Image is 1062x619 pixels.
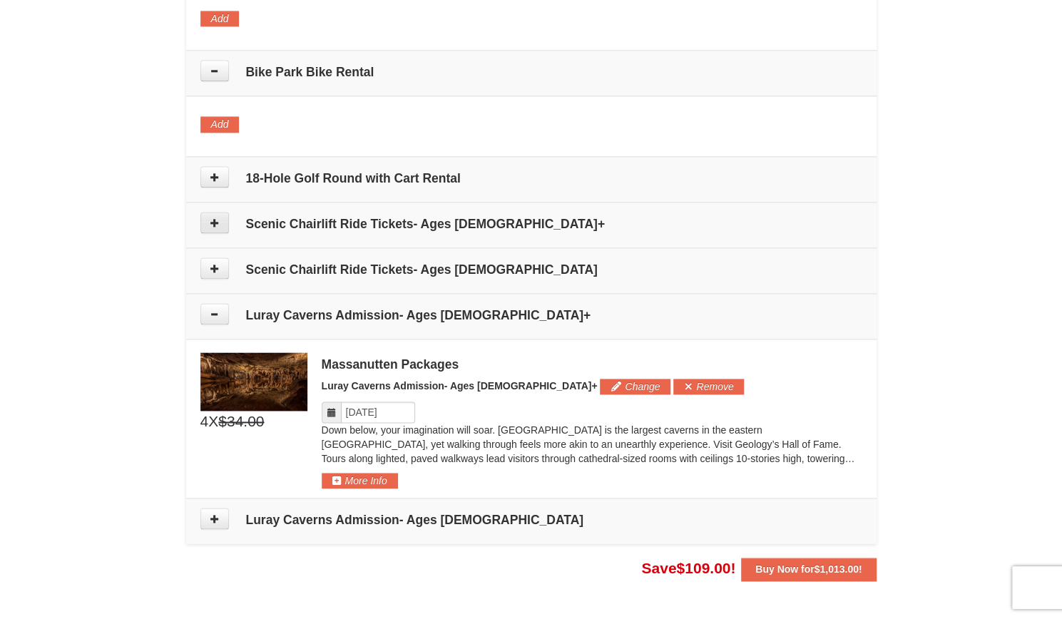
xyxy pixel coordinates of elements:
[200,217,862,231] h4: Scenic Chairlift Ride Tickets- Ages [DEMOGRAPHIC_DATA]+
[200,116,240,132] button: Add
[815,563,859,575] span: $1,013.00
[322,380,598,392] span: Luray Caverns Admission- Ages [DEMOGRAPHIC_DATA]+
[200,65,862,79] h4: Bike Park Bike Rental
[200,308,862,322] h4: Luray Caverns Admission- Ages [DEMOGRAPHIC_DATA]+
[208,411,218,432] span: X
[322,473,398,488] button: More Info
[322,423,862,466] p: Down below, your imagination will soar. [GEOGRAPHIC_DATA] is the largest caverns in the eastern [...
[600,379,670,394] button: Change
[200,262,862,277] h4: Scenic Chairlift Ride Tickets- Ages [DEMOGRAPHIC_DATA]
[676,560,730,576] span: $109.00
[200,513,862,527] h4: Luray Caverns Admission- Ages [DEMOGRAPHIC_DATA]
[200,11,240,26] button: Add
[322,357,862,372] div: Massanutten Packages
[200,411,209,432] span: 4
[641,560,735,576] span: Save !
[755,563,862,575] strong: Buy Now for !
[218,411,264,432] span: $34.00
[673,379,744,394] button: Remove
[741,558,876,580] button: Buy Now for$1,013.00!
[200,171,862,185] h4: 18-Hole Golf Round with Cart Rental
[200,352,307,411] img: 6619879-48-e684863c.jpg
